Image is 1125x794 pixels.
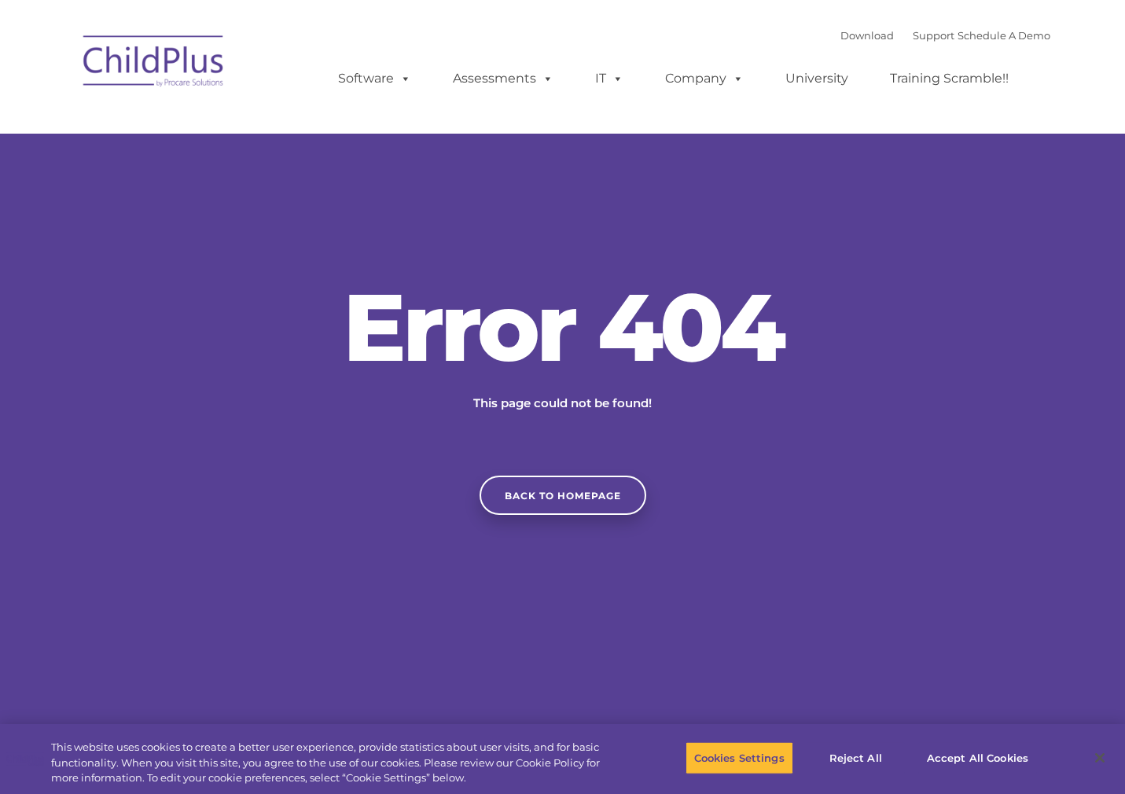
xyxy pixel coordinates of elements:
[75,24,233,103] img: ChildPlus by Procare Solutions
[807,741,905,774] button: Reject All
[480,476,646,515] a: Back to homepage
[322,63,427,94] a: Software
[649,63,759,94] a: Company
[1083,741,1117,775] button: Close
[327,280,799,374] h2: Error 404
[770,63,864,94] a: University
[918,741,1037,774] button: Accept All Cookies
[913,29,954,42] a: Support
[958,29,1050,42] a: Schedule A Demo
[840,29,1050,42] font: |
[874,63,1024,94] a: Training Scramble!!
[840,29,894,42] a: Download
[686,741,793,774] button: Cookies Settings
[398,394,728,413] p: This page could not be found!
[51,740,619,786] div: This website uses cookies to create a better user experience, provide statistics about user visit...
[579,63,639,94] a: IT
[437,63,569,94] a: Assessments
